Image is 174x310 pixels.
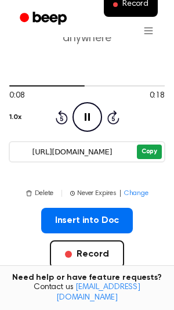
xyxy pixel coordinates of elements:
[60,188,63,199] span: |
[12,8,77,30] a: Beep
[26,188,53,199] button: Delete
[150,90,165,102] span: 0:18
[41,208,133,233] button: Insert into Doc
[124,188,148,199] span: Change
[50,240,124,268] button: Record
[7,283,167,303] span: Contact us
[56,283,140,302] a: [EMAIL_ADDRESS][DOMAIN_NAME]
[137,145,162,159] button: Copy
[9,90,24,102] span: 0:08
[9,107,21,127] button: 1.0x
[70,188,148,199] button: Never Expires|Change
[135,17,162,45] button: Open menu
[119,188,122,199] span: |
